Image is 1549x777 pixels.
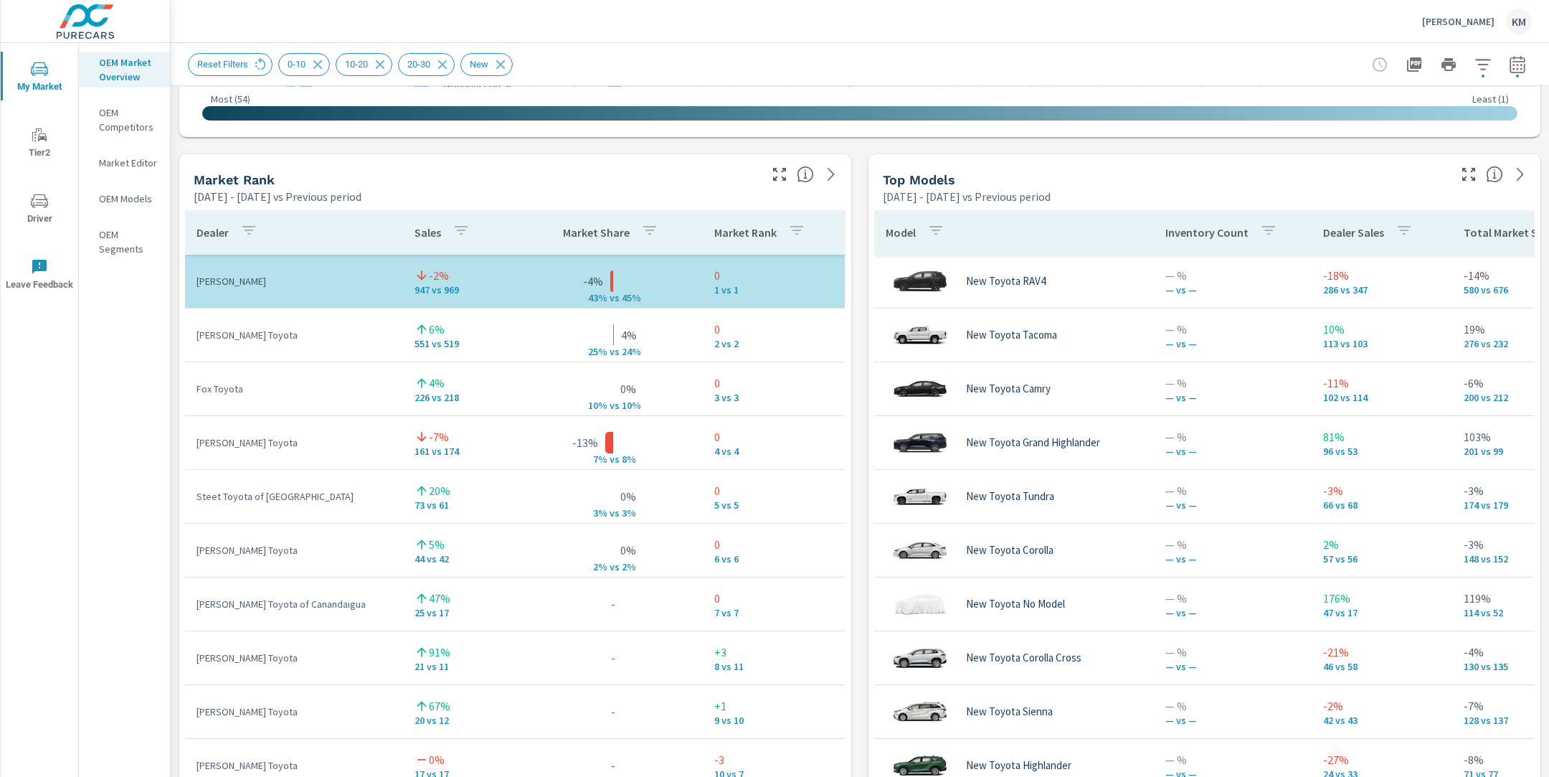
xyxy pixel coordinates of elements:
[1165,590,1300,607] p: — %
[714,644,833,661] p: +3
[415,392,512,403] p: 226 vs 218
[429,428,449,446] p: -7%
[415,338,512,349] p: 551 vs 519
[429,536,445,553] p: 5%
[611,703,615,720] p: -
[196,758,392,773] p: [PERSON_NAME] Toyota
[891,367,949,410] img: glamour
[1434,50,1463,79] button: Print Report
[188,53,273,76] div: Reset Filters
[1323,553,1441,565] p: 57 vs 56
[1323,284,1441,296] p: 286 vs 347
[461,59,497,70] span: New
[883,188,1051,205] p: [DATE] - [DATE] vs Previous period
[1165,482,1300,499] p: — %
[891,636,949,679] img: glamour
[415,661,512,672] p: 21 vs 11
[714,446,833,457] p: 4 vs 4
[196,382,392,396] p: Fox Toyota
[5,60,74,95] span: My Market
[620,488,636,505] p: 0%
[415,446,512,457] p: 161 vs 174
[891,421,949,464] img: glamour
[1323,321,1441,338] p: 10%
[1165,697,1300,715] p: — %
[1509,163,1532,186] a: See more details in report
[99,55,158,84] p: OEM Market Overview
[196,435,392,450] p: [PERSON_NAME] Toyota
[398,53,455,76] div: 20-30
[399,59,439,70] span: 20-30
[621,326,637,344] p: 4%
[1165,321,1300,338] p: — %
[336,59,376,70] span: 10-20
[194,188,361,205] p: [DATE] - [DATE] vs Previous period
[891,475,949,518] img: glamour
[429,375,445,392] p: 4%
[99,156,158,170] p: Market Editor
[891,314,949,357] img: glamour
[196,274,392,288] p: [PERSON_NAME]
[429,267,449,284] p: -2%
[891,529,949,572] img: glamour
[611,595,615,613] p: -
[714,661,833,672] p: 8 vs 11
[196,651,392,665] p: [PERSON_NAME] Toyota
[714,321,833,338] p: 0
[615,345,649,358] p: s 24%
[714,428,833,446] p: 0
[196,705,392,719] p: [PERSON_NAME] Toyota
[99,105,158,134] p: OEM Competitors
[429,590,450,607] p: 47%
[79,152,170,174] div: Market Editor
[279,59,314,70] span: 0-10
[620,380,636,397] p: 0%
[1323,338,1441,349] p: 113 vs 103
[1323,499,1441,511] p: 66 vs 68
[714,751,833,768] p: -3
[611,757,615,774] p: -
[415,225,441,240] p: Sales
[196,543,392,557] p: [PERSON_NAME] Toyota
[1323,697,1441,715] p: -2%
[615,560,649,573] p: s 2%
[577,345,615,358] p: 25% v
[1165,661,1300,672] p: — vs —
[820,163,843,186] a: See more details in report
[577,453,615,466] p: 7% v
[966,544,1053,557] p: New Toyota Corolla
[1323,751,1441,768] p: -27%
[1165,644,1300,661] p: — %
[577,399,615,412] p: 10% v
[563,225,630,240] p: Market Share
[1165,751,1300,768] p: — %
[1323,267,1441,284] p: -18%
[415,284,512,296] p: 947 vs 969
[768,163,791,186] button: Make Fullscreen
[79,224,170,260] div: OEM Segments
[577,507,615,519] p: 3% v
[196,225,229,240] p: Dealer
[1165,715,1300,726] p: — vs —
[714,284,833,296] p: 1 vs 1
[714,225,777,240] p: Market Rank
[429,482,450,499] p: 20%
[1165,267,1300,284] p: — %
[1323,536,1441,553] p: 2%
[572,434,598,451] p: -13%
[1165,284,1300,296] p: — vs —
[1165,375,1300,392] p: — %
[1165,536,1300,553] p: — %
[429,321,445,338] p: 6%
[1323,661,1441,672] p: 46 vs 58
[196,328,392,342] p: [PERSON_NAME] Toyota
[415,715,512,726] p: 20 vs 12
[714,338,833,349] p: 2 vs 2
[1165,446,1300,457] p: — vs —
[966,759,1071,772] p: New Toyota Highlander
[1323,644,1441,661] p: -21%
[429,697,450,715] p: 67%
[1323,590,1441,607] p: 176%
[615,291,649,304] p: s 45%
[1323,715,1441,726] p: 42 vs 43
